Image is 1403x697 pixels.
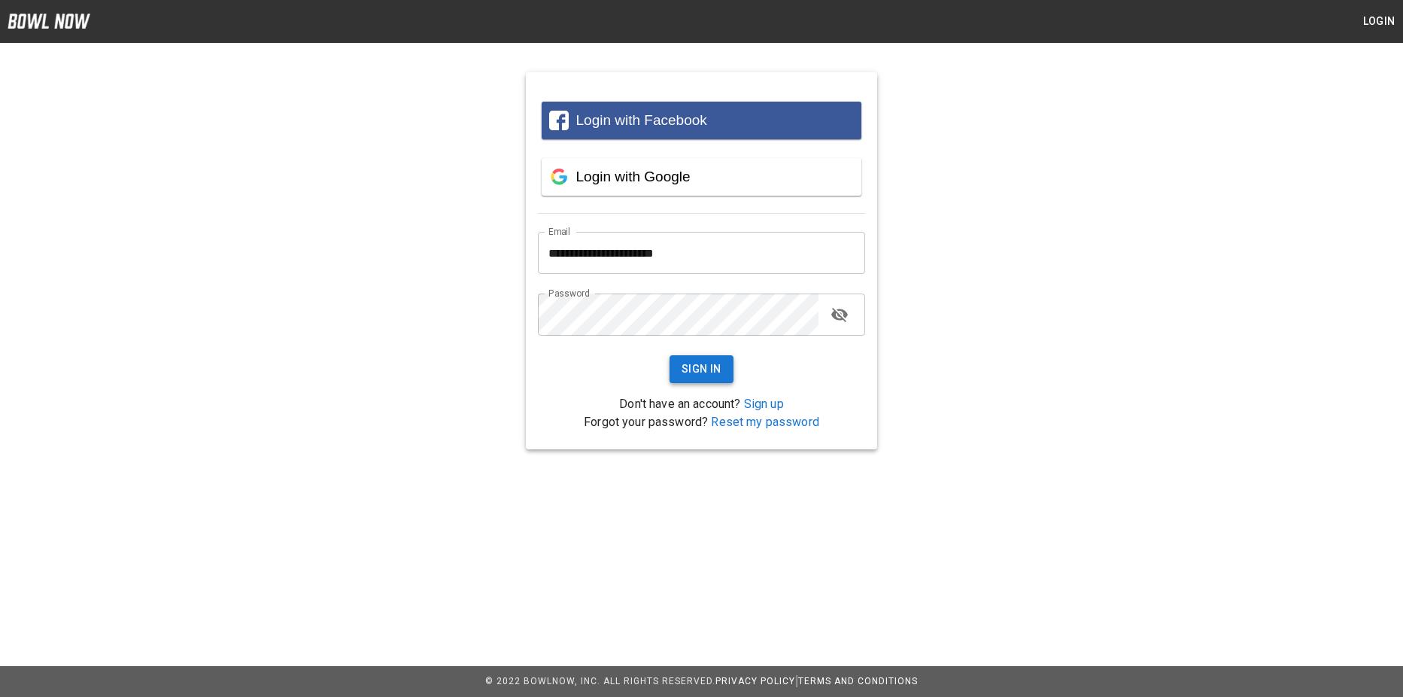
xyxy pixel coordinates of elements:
[670,355,733,383] button: Sign In
[542,158,861,196] button: Login with Google
[715,676,795,686] a: Privacy Policy
[798,676,918,686] a: Terms and Conditions
[538,395,864,413] p: Don't have an account?
[711,415,819,429] a: Reset my password
[576,169,691,184] span: Login with Google
[542,102,861,139] button: Login with Facebook
[1355,8,1403,35] button: Login
[576,112,707,128] span: Login with Facebook
[824,300,855,330] button: toggle password visibility
[744,397,784,411] a: Sign up
[538,413,864,431] p: Forgot your password?
[485,676,715,686] span: © 2022 BowlNow, Inc. All Rights Reserved.
[8,14,90,29] img: logo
